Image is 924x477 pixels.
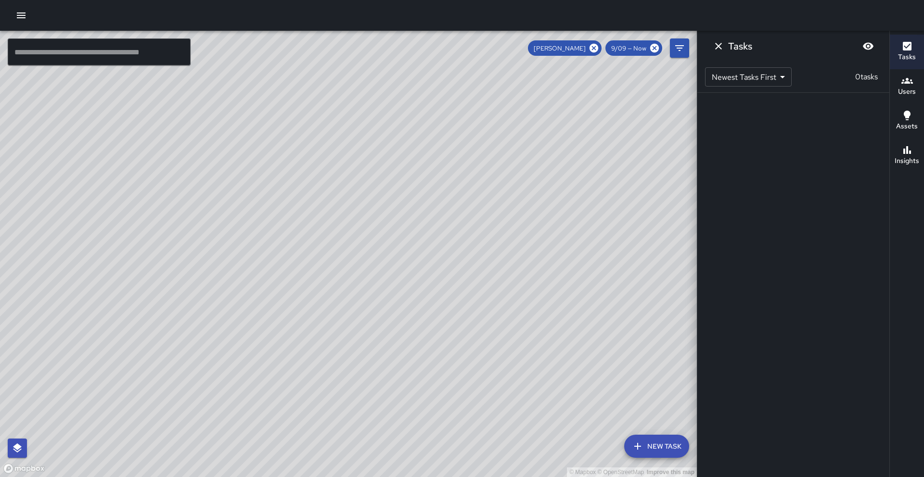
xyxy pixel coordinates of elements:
h6: Users [898,87,916,97]
button: Dismiss [709,37,728,56]
button: Assets [890,104,924,138]
button: Blur [859,37,878,56]
h6: Tasks [728,38,752,54]
div: 9/09 — Now [605,40,662,56]
button: Users [890,69,924,104]
button: Insights [890,138,924,173]
span: 9/09 — Now [605,44,652,52]
button: New Task [624,435,689,458]
h6: Tasks [898,52,916,63]
button: Tasks [890,35,924,69]
div: Newest Tasks First [705,67,792,87]
span: [PERSON_NAME] [528,44,591,52]
div: [PERSON_NAME] [528,40,602,56]
h6: Assets [896,121,918,132]
p: 0 tasks [851,71,882,83]
button: Filters [670,38,689,58]
h6: Insights [895,156,919,166]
